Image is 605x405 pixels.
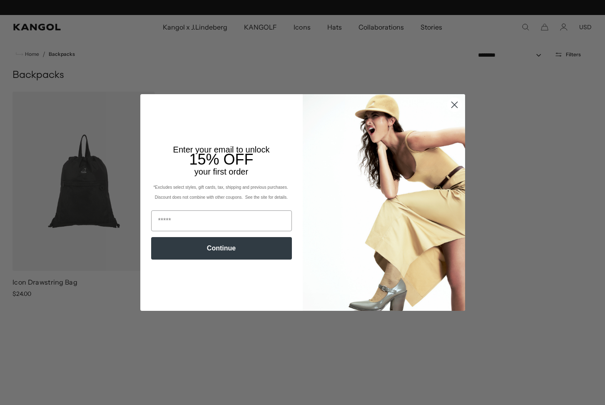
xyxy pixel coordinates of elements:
[151,237,292,260] button: Continue
[303,94,465,311] img: 93be19ad-e773-4382-80b9-c9d740c9197f.jpeg
[194,167,248,176] span: your first order
[447,97,462,112] button: Close dialog
[153,185,289,200] span: *Excludes select styles, gift cards, tax, shipping and previous purchases. Discount does not comb...
[151,210,292,231] input: Email
[173,145,270,154] span: Enter your email to unlock
[189,151,253,168] span: 15% OFF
